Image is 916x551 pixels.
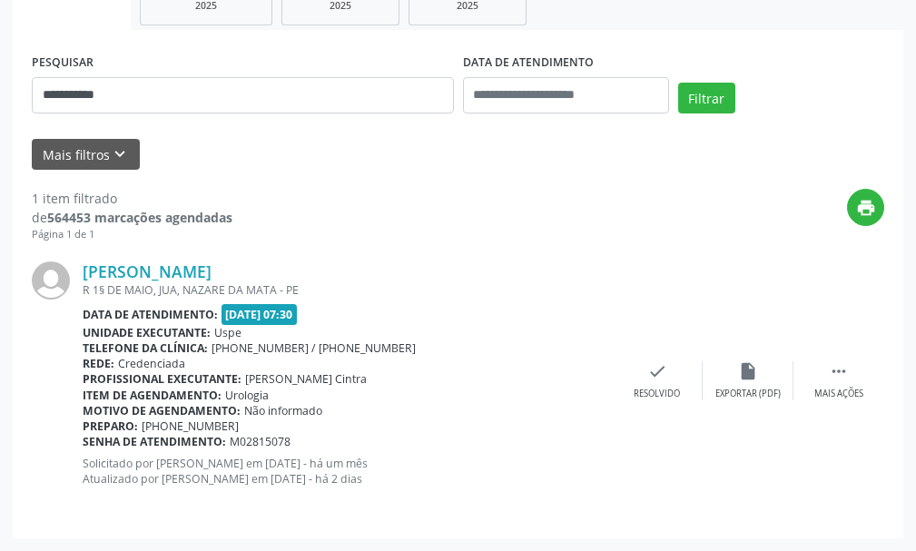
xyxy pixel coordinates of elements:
[678,83,735,113] button: Filtrar
[83,456,612,487] p: Solicitado por [PERSON_NAME] em [DATE] - há um mês Atualizado por [PERSON_NAME] em [DATE] - há 2 ...
[634,388,680,400] div: Resolvido
[83,282,612,298] div: R 1§ DE MAIO, JUA, NAZARE DA MATA - PE
[225,388,269,403] span: Urologia
[83,307,218,322] b: Data de atendimento:
[83,434,226,449] b: Senha de atendimento:
[32,189,232,208] div: 1 item filtrado
[32,227,232,242] div: Página 1 de 1
[829,361,849,381] i: 
[814,388,863,400] div: Mais ações
[110,144,130,164] i: keyboard_arrow_down
[32,49,94,77] label: PESQUISAR
[738,361,758,381] i: insert_drive_file
[463,49,594,77] label: DATA DE ATENDIMENTO
[83,418,138,434] b: Preparo:
[142,418,239,434] span: [PHONE_NUMBER]
[212,340,416,356] span: [PHONE_NUMBER] / [PHONE_NUMBER]
[847,189,884,226] button: print
[83,356,114,371] b: Rede:
[83,403,241,418] b: Motivo de agendamento:
[83,371,241,387] b: Profissional executante:
[856,198,876,218] i: print
[245,371,367,387] span: [PERSON_NAME] Cintra
[118,356,185,371] span: Credenciada
[83,325,211,340] b: Unidade executante:
[244,403,322,418] span: Não informado
[47,209,232,226] strong: 564453 marcações agendadas
[230,434,291,449] span: M02815078
[647,361,667,381] i: check
[32,139,140,171] button: Mais filtroskeyboard_arrow_down
[222,304,298,325] span: [DATE] 07:30
[32,261,70,300] img: img
[83,261,212,281] a: [PERSON_NAME]
[83,388,222,403] b: Item de agendamento:
[214,325,241,340] span: Uspe
[715,388,781,400] div: Exportar (PDF)
[83,340,208,356] b: Telefone da clínica:
[32,208,232,227] div: de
